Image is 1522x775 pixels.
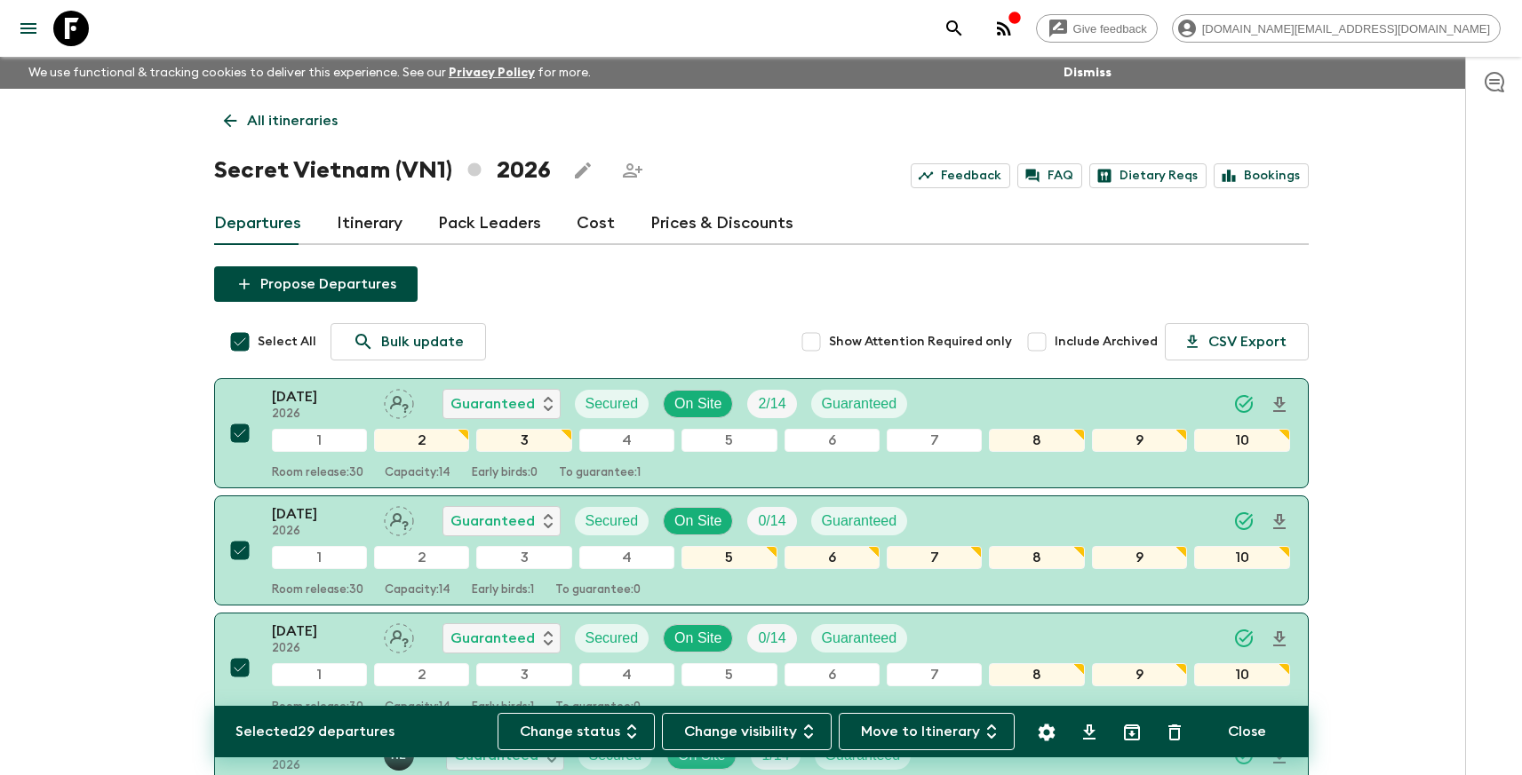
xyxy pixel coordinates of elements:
[272,546,367,569] div: 1
[1064,22,1157,36] span: Give feedback
[1055,333,1158,351] span: Include Archived
[1072,715,1107,750] button: Download CSV
[385,466,450,480] p: Capacity: 14
[1059,60,1116,85] button: Dismiss
[747,390,796,418] div: Trip Fill
[1214,163,1309,188] a: Bookings
[674,393,721,415] p: On Site
[214,202,301,245] a: Departures
[674,628,721,649] p: On Site
[272,759,370,773] p: 2026
[472,583,534,597] p: Early birds: 1
[1194,546,1289,569] div: 10
[1157,715,1192,750] button: Delete
[989,546,1084,569] div: 8
[758,628,785,649] p: 0 / 14
[384,629,414,643] span: Assign pack leader
[272,386,370,407] p: [DATE]
[272,525,370,539] p: 2026
[586,510,639,532] p: Secured
[555,583,641,597] p: To guarantee: 0
[747,507,796,535] div: Trip Fill
[758,510,785,532] p: 0 / 14
[21,57,598,89] p: We use functional & tracking cookies to deliver this experience. See our for more.
[822,510,897,532] p: Guaranteed
[449,67,535,79] a: Privacy Policy
[11,11,46,46] button: menu
[476,546,571,569] div: 3
[272,466,363,480] p: Room release: 30
[785,429,880,452] div: 6
[822,628,897,649] p: Guaranteed
[758,393,785,415] p: 2 / 14
[1092,546,1187,569] div: 9
[384,394,414,408] span: Assign pack leader
[472,466,538,480] p: Early birds: 0
[663,507,733,535] div: On Site
[839,713,1015,750] button: Move to Itinerary
[272,583,363,597] p: Room release: 30
[681,429,777,452] div: 5
[258,333,316,351] span: Select All
[374,546,469,569] div: 2
[1233,393,1255,415] svg: Synced Successfully
[575,390,649,418] div: Secured
[272,642,370,656] p: 2026
[272,621,370,642] p: [DATE]
[1269,629,1290,650] svg: Download Onboarding
[555,700,641,715] p: To guarantee: 0
[785,546,880,569] div: 6
[1192,22,1500,36] span: [DOMAIN_NAME][EMAIL_ADDRESS][DOMAIN_NAME]
[936,11,972,46] button: search adventures
[1017,163,1082,188] a: FAQ
[575,507,649,535] div: Secured
[829,333,1012,351] span: Show Attention Required only
[472,700,534,715] p: Early birds: 1
[214,153,551,188] h1: Secret Vietnam (VN1) 2026
[575,624,649,652] div: Secured
[822,393,897,415] p: Guaranteed
[1194,663,1289,686] div: 10
[337,202,402,245] a: Itinerary
[214,103,347,138] a: All itineraries
[586,393,639,415] p: Secured
[1233,510,1255,532] svg: Synced Successfully
[450,628,535,649] p: Guaranteed
[214,378,1309,488] button: [DATE]2026Assign pack leaderGuaranteedSecuredOn SiteTrip FillGuaranteed12345678910Room release:30...
[662,713,832,750] button: Change visibility
[989,663,1084,686] div: 8
[559,466,641,480] p: To guarantee: 1
[272,429,367,452] div: 1
[1092,663,1187,686] div: 9
[887,429,982,452] div: 7
[663,624,733,652] div: On Site
[381,331,464,352] p: Bulk update
[374,663,469,686] div: 2
[565,153,601,188] button: Edit this itinerary
[272,503,370,525] p: [DATE]
[476,429,571,452] div: 3
[1092,429,1187,452] div: 9
[577,202,615,245] a: Cost
[1172,14,1501,43] div: [DOMAIN_NAME][EMAIL_ADDRESS][DOMAIN_NAME]
[747,624,796,652] div: Trip Fill
[1194,429,1289,452] div: 10
[681,663,777,686] div: 5
[1114,715,1150,750] button: Archive (Completed, Cancelled or Unsynced Departures only)
[235,721,394,742] p: Selected 29 departures
[385,700,450,715] p: Capacity: 14
[214,613,1309,723] button: [DATE]2026Assign pack leaderGuaranteedSecuredOn SiteTrip FillGuaranteed12345678910Room release:30...
[450,393,535,415] p: Guaranteed
[450,510,535,532] p: Guaranteed
[1089,163,1207,188] a: Dietary Reqs
[579,546,674,569] div: 4
[615,153,650,188] span: Share this itinerary
[438,202,541,245] a: Pack Leaders
[1233,628,1255,649] svg: Synced Successfully
[663,390,733,418] div: On Site
[272,663,367,686] div: 1
[1269,511,1290,533] svg: Download Onboarding
[385,583,450,597] p: Capacity: 14
[1269,394,1290,415] svg: Download Onboarding
[1036,14,1158,43] a: Give feedback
